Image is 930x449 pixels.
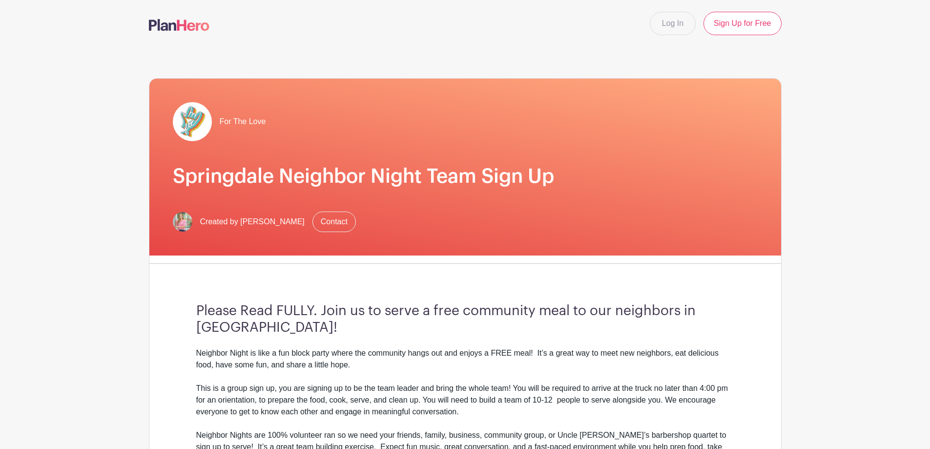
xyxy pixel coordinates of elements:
h3: Please Read FULLY. Join us to serve a free community meal to our neighbors in [GEOGRAPHIC_DATA]! [196,303,734,336]
div: Neighbor Night is like a fun block party where the community hangs out and enjoys a FREE meal! It... [196,347,734,418]
img: 2x2%20headshot.png [173,212,192,232]
img: logo-507f7623f17ff9eddc593b1ce0a138ce2505c220e1c5a4e2b4648c50719b7d32.svg [149,19,209,31]
span: For The Love [220,116,266,128]
a: Log In [650,12,696,35]
img: pageload-spinner.gif [173,102,212,141]
span: Created by [PERSON_NAME] [200,216,305,228]
h1: Springdale Neighbor Night Team Sign Up [173,165,758,188]
a: Contact [312,212,356,232]
a: Sign Up for Free [703,12,781,35]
